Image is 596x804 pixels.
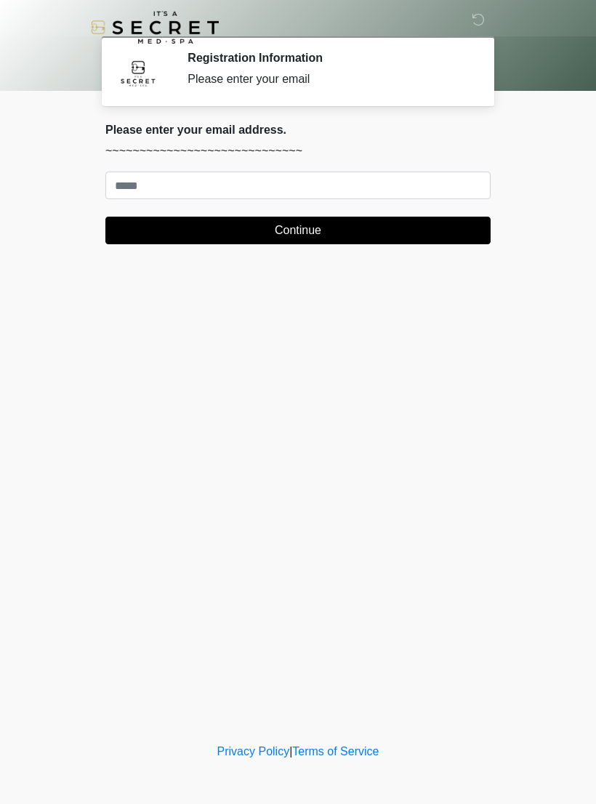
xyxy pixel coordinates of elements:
[105,142,491,160] p: ~~~~~~~~~~~~~~~~~~~~~~~~~~~~~
[91,11,219,44] img: It's A Secret Med Spa Logo
[116,51,160,95] img: Agent Avatar
[217,745,290,757] a: Privacy Policy
[188,51,469,65] h2: Registration Information
[188,71,469,88] div: Please enter your email
[105,217,491,244] button: Continue
[105,123,491,137] h2: Please enter your email address.
[289,745,292,757] a: |
[292,745,379,757] a: Terms of Service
